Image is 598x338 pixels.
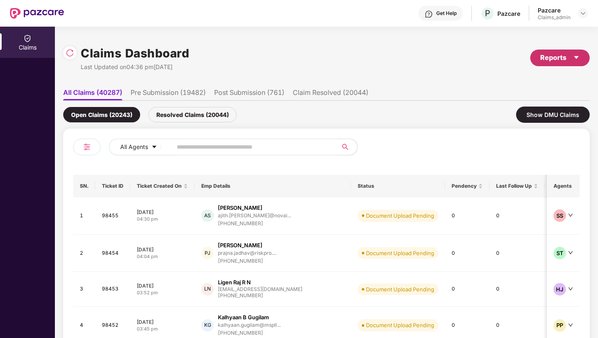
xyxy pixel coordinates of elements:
div: [EMAIL_ADDRESS][DOMAIN_NAME] [218,286,302,292]
div: LN [201,283,214,296]
td: 0 [445,272,489,307]
div: kalhyaan.gugilam@mspll... [218,322,281,328]
li: Claim Resolved (20044) [293,88,368,100]
span: Last Follow Up [496,183,532,189]
td: 0 [489,235,545,272]
div: prajna.jadhav@riskpro.... [218,250,277,256]
th: Emp Details [195,175,351,197]
div: Resolved Claims (20044) [148,107,237,122]
div: Last Updated on 04:36 pm[DATE] [81,62,189,72]
div: [PHONE_NUMBER] [218,329,281,337]
img: svg+xml;base64,PHN2ZyBpZD0iSGVscC0zMngzMiIgeG1sbnM9Imh0dHA6Ly93d3cudzMub3JnLzIwMDAvc3ZnIiB3aWR0aD... [425,10,433,18]
td: ICICI [545,272,571,307]
th: Agents [547,175,580,197]
th: Ticket Created On [130,175,195,197]
img: New Pazcare Logo [10,8,64,19]
td: 0 [445,197,489,235]
li: All Claims (40287) [63,88,122,100]
div: [DATE] [137,282,188,289]
td: MEDI [545,197,571,235]
div: SS [554,209,566,222]
img: svg+xml;base64,PHN2ZyBpZD0iRHJvcGRvd24tMzJ4MzIiIHhtbG5zPSJodHRwOi8vd3d3LnczLm9yZy8yMDAwL3N2ZyIgd2... [580,10,586,17]
div: HJ [554,283,566,296]
td: 3 [73,272,95,307]
img: svg+xml;base64,PHN2ZyB4bWxucz0iaHR0cDovL3d3dy53My5vcmcvMjAwMC9zdmciIHdpZHRoPSIyNCIgaGVpZ2h0PSIyNC... [82,142,92,152]
span: Pendency [452,183,477,189]
span: down [568,323,573,328]
td: 2 [73,235,95,272]
div: Ligen Raj R N [218,278,251,286]
div: 04:30 pm [137,216,188,223]
span: down [568,286,573,291]
div: [PHONE_NUMBER] [218,220,291,228]
td: 98455 [95,197,130,235]
div: Reports [540,52,580,63]
th: TPA [545,175,571,197]
td: 0 [489,272,545,307]
span: down [568,250,573,255]
div: Document Upload Pending [366,285,434,293]
th: Pendency [445,175,489,197]
span: P [485,8,490,18]
div: ajith.[PERSON_NAME]@novai... [218,213,291,218]
div: 03:52 pm [137,289,188,296]
div: Claims_admin [538,14,571,21]
td: 98454 [95,235,130,272]
td: 0 [445,235,489,272]
div: Show DMU Claims [516,107,590,123]
div: PJ [201,247,214,259]
div: PP [554,319,566,332]
div: [PERSON_NAME] [218,204,262,212]
span: Ticket Created On [137,183,182,189]
span: All Agents [120,142,148,152]
th: Status [351,175,445,197]
span: caret-down [573,54,580,61]
div: Get Help [436,10,457,17]
td: 1 [73,197,95,235]
td: HI [545,235,571,272]
div: 03:45 pm [137,326,188,333]
div: [DATE] [137,209,188,216]
div: Kalhyaan B Gugilam [218,313,269,321]
img: svg+xml;base64,PHN2ZyBpZD0iQ2xhaW0iIHhtbG5zPSJodHRwOi8vd3d3LnczLm9yZy8yMDAwL3N2ZyIgd2lkdGg9IjIwIi... [23,34,32,42]
div: [PHONE_NUMBER] [218,292,302,300]
div: Document Upload Pending [366,249,434,257]
li: Post Submission (761) [214,88,284,100]
div: Pazcare [497,10,520,17]
button: All Agentscaret-down [109,139,175,155]
div: [PERSON_NAME] [218,241,262,249]
div: ST [554,247,566,259]
span: caret-down [151,144,157,151]
div: [DATE] [137,318,188,326]
div: Pazcare [538,6,571,14]
h1: Claims Dashboard [81,44,189,62]
div: KG [201,319,214,332]
td: 98453 [95,272,130,307]
th: Last Follow Up [489,175,545,197]
span: down [568,213,573,218]
div: Document Upload Pending [366,211,434,220]
div: [DATE] [137,246,188,253]
th: Ticket ID [95,175,130,197]
th: SN. [73,175,95,197]
div: Open Claims (20243) [63,107,140,122]
td: 0 [489,197,545,235]
div: 04:04 pm [137,253,188,260]
img: svg+xml;base64,PHN2ZyBpZD0iUmVsb2FkLTMyeDMyIiB4bWxucz0iaHR0cDovL3d3dy53My5vcmcvMjAwMC9zdmciIHdpZH... [66,49,74,57]
div: [PHONE_NUMBER] [218,257,277,265]
div: AS [201,209,214,222]
div: Document Upload Pending [366,321,434,329]
li: Pre Submission (19482) [131,88,206,100]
